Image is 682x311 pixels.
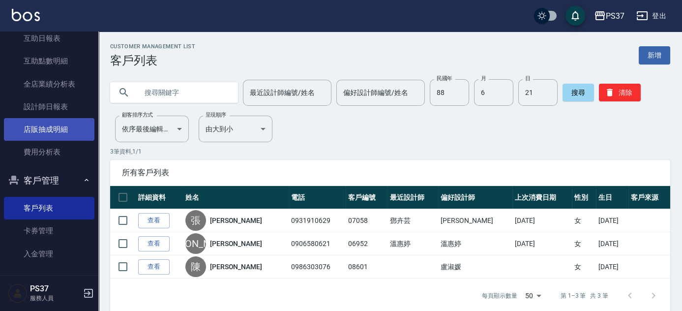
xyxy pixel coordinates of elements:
a: [PERSON_NAME] [210,239,262,249]
td: [DATE] [512,209,572,232]
button: PS37 [590,6,628,26]
a: 卡券管理 [4,219,94,242]
img: Logo [12,9,40,21]
td: 0931910629 [289,209,346,232]
td: 0986303076 [289,255,346,279]
a: 查看 [138,236,170,251]
a: 全店業績分析表 [4,73,94,95]
th: 性別 [572,186,596,209]
a: 設計師日報表 [4,95,94,118]
div: 由大到小 [199,116,272,142]
button: 登出 [632,7,670,25]
h2: Customer Management List [110,43,195,50]
p: 第 1–3 筆 共 3 筆 [561,291,608,300]
a: [PERSON_NAME] [210,262,262,272]
td: [DATE] [596,209,628,232]
th: 最近設計師 [387,186,438,209]
label: 顧客排序方式 [122,111,153,119]
button: 搜尋 [563,84,594,101]
td: 0906580621 [289,232,346,255]
label: 呈現順序 [206,111,226,119]
td: 溫惠婷 [438,232,512,255]
button: 客戶管理 [4,168,94,193]
td: 溫惠婷 [387,232,438,255]
th: 偏好設計師 [438,186,512,209]
th: 客戶編號 [346,186,387,209]
p: 服務人員 [30,294,80,303]
td: 07058 [346,209,387,232]
td: [DATE] [596,255,628,279]
div: 陳 [185,256,206,277]
td: 08601 [346,255,387,279]
input: 搜尋關鍵字 [138,79,230,106]
td: [PERSON_NAME] [438,209,512,232]
p: 3 筆資料, 1 / 1 [110,147,670,156]
th: 電話 [289,186,346,209]
td: 鄧卉芸 [387,209,438,232]
img: Person [8,283,28,303]
a: 費用分析表 [4,141,94,163]
div: [PERSON_NAME] [185,233,206,254]
span: 所有客戶列表 [122,168,658,178]
button: save [565,6,585,26]
div: PS37 [606,10,624,22]
a: 互助點數明細 [4,50,94,72]
th: 詳細資料 [136,186,183,209]
td: [DATE] [596,232,628,255]
th: 上次消費日期 [512,186,572,209]
div: 50 [521,282,545,309]
label: 月 [481,75,486,82]
th: 客戶來源 [628,186,670,209]
a: 查看 [138,259,170,275]
td: 女 [572,209,596,232]
button: 清除 [599,84,641,101]
td: 盧淑媛 [438,255,512,279]
th: 姓名 [183,186,289,209]
td: 女 [572,232,596,255]
a: [PERSON_NAME] [210,216,262,225]
a: 入金管理 [4,243,94,265]
h3: 客戶列表 [110,54,195,67]
div: 依序最後編輯時間 [115,116,189,142]
label: 日 [525,75,530,82]
a: 客戶列表 [4,197,94,219]
td: 女 [572,255,596,279]
td: 06952 [346,232,387,255]
a: 店販抽成明細 [4,118,94,141]
div: 張 [185,210,206,231]
a: 新增 [639,46,670,64]
label: 民國年 [437,75,452,82]
a: 互助日報表 [4,27,94,50]
button: 商品管理 [4,269,94,295]
td: [DATE] [512,232,572,255]
h5: PS37 [30,284,80,294]
th: 生日 [596,186,628,209]
a: 查看 [138,213,170,228]
p: 每頁顯示數量 [482,291,517,300]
